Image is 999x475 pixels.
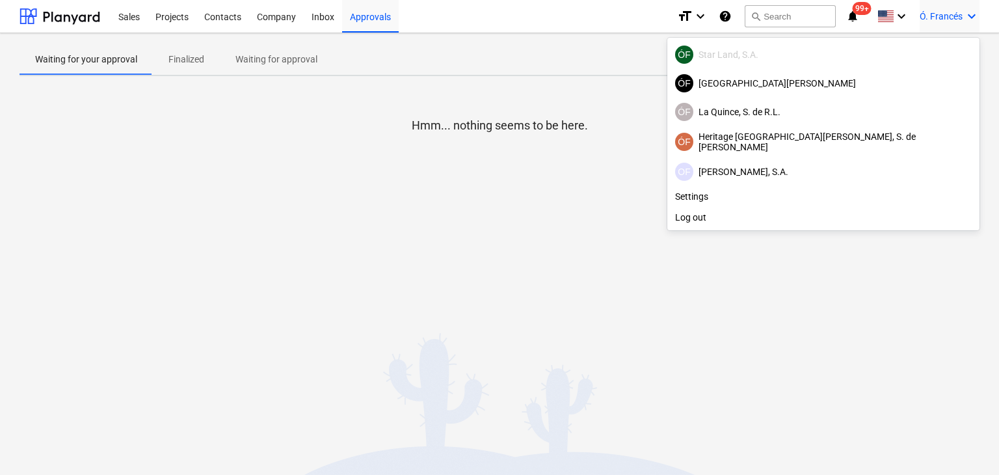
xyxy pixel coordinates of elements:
[675,74,693,92] div: Óscar Francés
[675,46,693,64] div: Óscar Francés
[675,46,972,64] div: Star Land, S.A.
[667,186,979,207] div: Settings
[678,167,690,177] span: OF
[675,103,693,121] div: Óscar Francés
[675,133,693,151] div: Óscar Francés
[675,103,972,121] div: La Quince, S. de R.L.
[678,78,690,88] span: ÓF
[678,137,690,147] span: ÓF
[678,49,690,60] span: ÓF
[675,74,972,92] div: [GEOGRAPHIC_DATA][PERSON_NAME]
[667,207,979,228] div: Log out
[934,413,999,475] div: Widget de chat
[678,107,690,117] span: ÓF
[934,413,999,475] iframe: Chat Widget
[675,131,972,152] div: Heritage [GEOGRAPHIC_DATA][PERSON_NAME], S. de [PERSON_NAME]
[675,163,972,181] div: [PERSON_NAME], S.A.
[675,163,693,181] div: Oscar Frances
